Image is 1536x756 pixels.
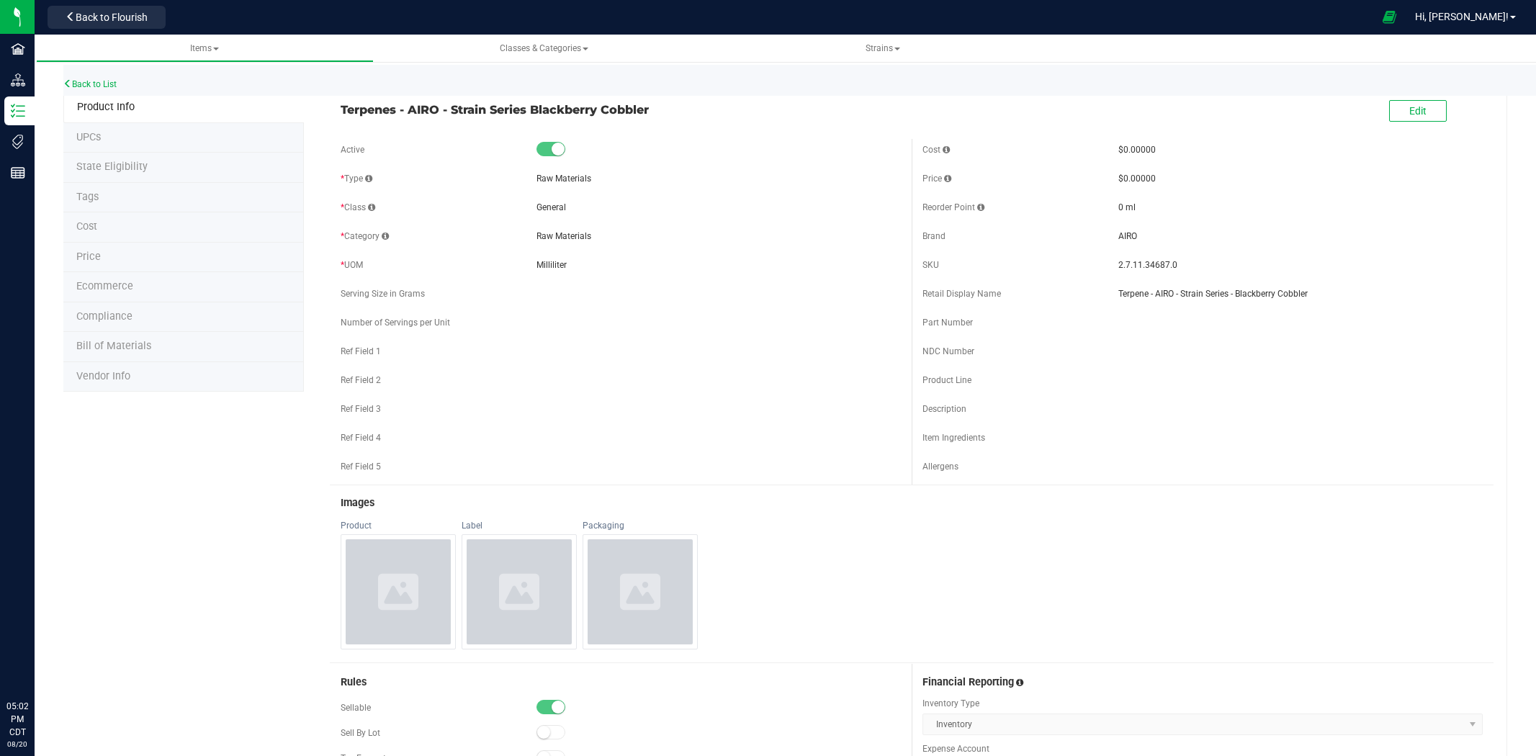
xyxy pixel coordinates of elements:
span: Ref Field 3 [341,404,381,414]
span: Product Line [922,375,971,385]
span: Retail Display Name [922,289,1001,299]
span: Part Number [922,318,973,328]
inline-svg: Facilities [11,42,25,56]
span: Open Ecommerce Menu [1373,3,1406,31]
span: Category [341,231,389,241]
span: Cost [922,145,950,155]
h3: Images [341,498,1483,509]
inline-svg: Tags [11,135,25,149]
span: Allergens [922,462,958,472]
span: Back to Flourish [76,12,148,23]
span: Classes & Categories [500,43,588,53]
button: Back to Flourish [48,6,166,29]
span: Active [341,145,364,155]
span: Items [190,43,219,53]
span: Compliance [76,310,133,323]
iframe: Resource center [14,641,58,684]
span: Edit [1409,105,1427,117]
span: Terpenes - AIRO - Strain Series Blackberry Cobbler [341,101,901,118]
inline-svg: Inventory [11,104,25,118]
span: Type [341,174,372,184]
span: NDC Number [922,346,974,356]
span: Item Ingredients [922,433,985,443]
span: Ref Field 4 [341,433,381,443]
span: 2.7.11.34687.0 [1118,258,1483,271]
span: Milliliter [536,260,567,270]
span: Strains [866,43,900,53]
span: UOM [341,260,363,270]
span: Bill of Materials [76,340,151,352]
div: Product [341,520,456,531]
span: Assign this inventory item to the correct financial accounts(s) [1016,678,1023,688]
span: Vendor Info [76,370,130,382]
span: Financial Reporting [922,676,1014,688]
span: Class [341,202,375,212]
span: Serving Size in Grams [341,289,425,299]
span: Description [922,404,966,414]
span: Raw Materials [536,174,591,184]
span: Rules [341,676,367,688]
span: Terpene - AIRO - Strain Series - Blackberry Cobbler [1118,287,1483,300]
span: Sell By Lot [341,728,380,738]
button: Edit [1389,100,1447,122]
span: AIRO [1118,230,1483,243]
span: General [536,202,566,212]
span: Number of Servings per Unit [341,318,450,328]
span: $0.00000 [1118,174,1156,184]
span: Tag [76,161,148,173]
span: 0 ml [1118,202,1136,212]
inline-svg: Reports [11,166,25,180]
iframe: Resource center unread badge [42,639,60,656]
inline-svg: Distribution [11,73,25,87]
span: $0.00000 [1118,145,1156,155]
span: Ecommerce [76,280,133,292]
span: Price [76,251,101,263]
span: Raw Materials [536,231,591,241]
span: Tag [76,131,101,143]
a: Back to List [63,79,117,89]
span: Brand [922,231,946,241]
div: Label [462,520,577,531]
span: Sellable [341,703,371,713]
p: 08/20 [6,739,28,750]
span: SKU [922,260,939,270]
span: Hi, [PERSON_NAME]! [1415,11,1509,22]
span: Ref Field 5 [341,462,381,472]
span: Tag [76,191,99,203]
p: 05:02 PM CDT [6,700,28,739]
div: Packaging [583,520,698,531]
span: Inventory Type [922,697,1483,710]
span: Product Info [77,101,135,113]
span: Expense Account [922,742,1483,755]
span: Cost [76,220,97,233]
span: Price [922,174,951,184]
span: Ref Field 1 [341,346,381,356]
span: Ref Field 2 [341,375,381,385]
span: Reorder Point [922,202,984,212]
